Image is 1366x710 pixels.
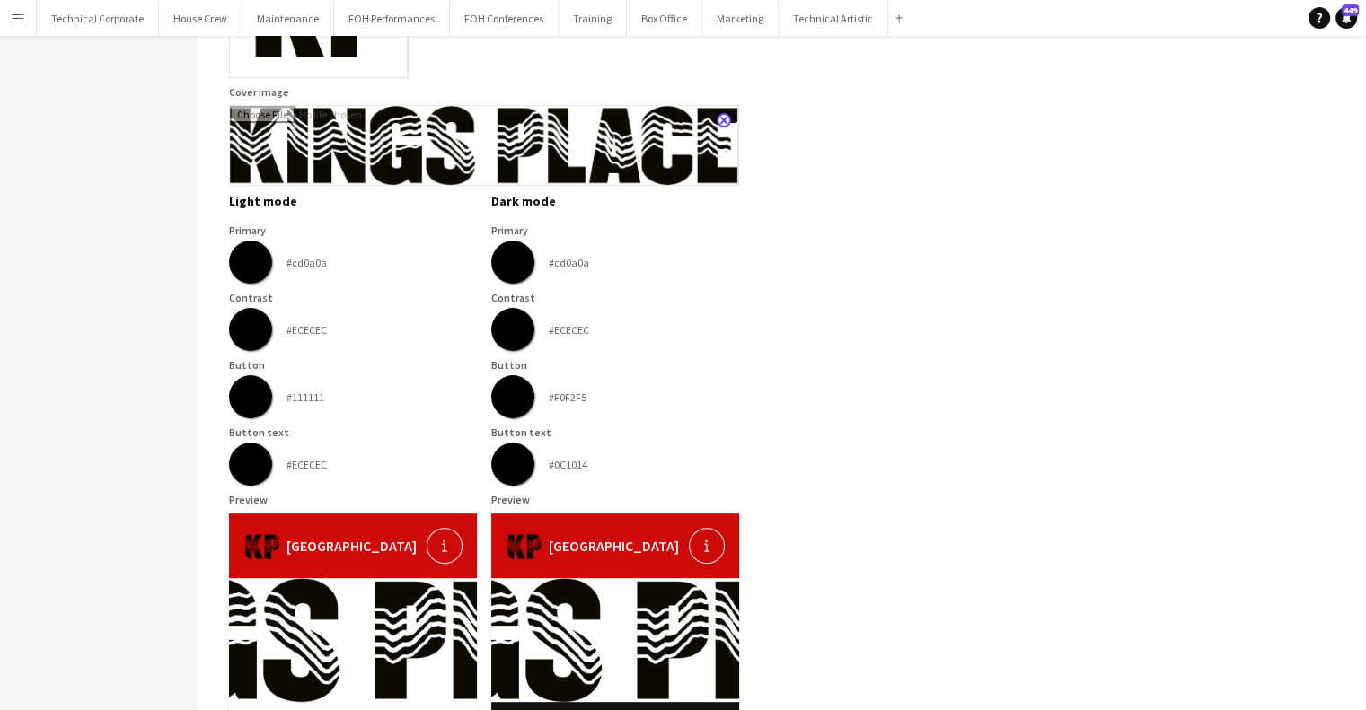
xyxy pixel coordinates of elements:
[627,1,702,36] button: Box Office
[286,535,417,557] span: [GEOGRAPHIC_DATA]
[229,193,477,209] h3: Light mode
[286,256,327,269] div: #cd0a0a
[549,390,586,404] div: #F0F2F5
[491,578,739,702] img: thumb-c7a5f6e5-da0b-479a-a96f-72b4ad3e4745.png
[549,323,589,337] div: #ECECEC
[1342,4,1359,16] span: 449
[506,528,542,564] img: mvdDYuTsHB+5BOASASBAt6AVChF64CBECJIJoQS8QIvSi9QUJGQBpIFrQJ3PPIiQhAyARRAt6gxAhCRkAqSBa0BuECEnIAEgF...
[242,1,334,36] button: Maintenance
[286,458,327,471] div: #ECECEC
[450,1,559,36] button: FOH Conferences
[549,535,679,557] span: [GEOGRAPHIC_DATA]
[37,1,159,36] button: Technical Corporate
[559,1,627,36] button: Training
[702,1,779,36] button: Marketing
[549,458,587,471] div: #0C1014
[159,1,242,36] button: House Crew
[1335,7,1357,29] a: 449
[286,390,324,404] div: #111111
[491,193,739,209] h3: Dark mode
[286,323,327,337] div: #ECECEC
[243,528,279,564] img: mvdDYuTsHB+5BOASASBAt6AVChF64CBECJIJoQS8QIvSi9QUJGQBpIFrQJ3PPIiQhAyARRAt6gxAhCRkAqSBa0BuECEnIAEgF...
[779,1,888,36] button: Technical Artistic
[229,578,477,702] img: thumb-c7a5f6e5-da0b-479a-a96f-72b4ad3e4745.png
[549,256,589,269] div: #cd0a0a
[334,1,450,36] button: FOH Performances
